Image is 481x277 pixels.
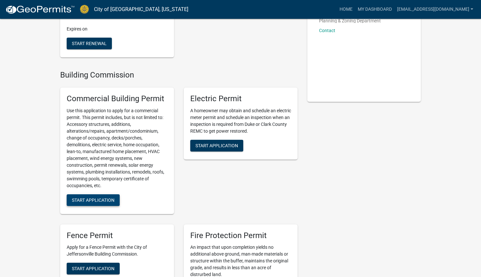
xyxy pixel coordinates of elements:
button: Start Application [190,140,243,151]
h5: Electric Permit [190,94,291,103]
button: Start Renewal [67,38,112,49]
p: A homeowner may obtain and schedule an electric meter permit and schedule an inspection when an i... [190,107,291,135]
a: My Dashboard [355,3,394,16]
h5: Fire Protection Permit [190,231,291,240]
p: Use this application to apply for a commercial permit. This permit includes, but is not limited t... [67,107,167,189]
a: City of [GEOGRAPHIC_DATA], [US_STATE] [94,4,188,15]
img: City of Jeffersonville, Indiana [80,5,89,14]
button: Start Application [67,194,120,206]
span: Start Application [72,266,114,271]
button: Start Application [67,263,120,274]
span: Start Application [195,143,238,148]
h4: Building Commission [60,70,298,80]
p: Expires on [67,26,167,32]
a: Contact [319,28,335,33]
span: Start Application [72,197,114,202]
h5: Fence Permit [67,231,167,240]
p: Planning & Zoning Department [319,18,381,23]
a: Home [337,3,355,16]
span: Start Renewal [72,41,107,46]
a: [EMAIL_ADDRESS][DOMAIN_NAME] [394,3,476,16]
p: Apply for a Fence Permit with the City of Jeffersonville Building Commission. [67,244,167,258]
h5: Commercial Building Permit [67,94,167,103]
